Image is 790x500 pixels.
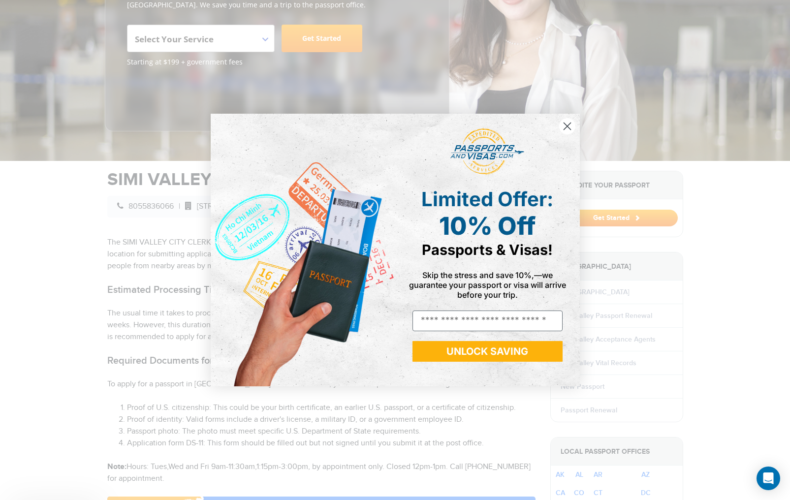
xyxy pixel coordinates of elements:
span: 10% Off [439,211,536,241]
button: UNLOCK SAVING [412,341,563,362]
span: Passports & Visas! [422,241,553,258]
img: de9cda0d-0715-46ca-9a25-073762a91ba7.png [211,114,395,386]
div: Open Intercom Messenger [757,467,780,490]
button: Close dialog [559,118,576,135]
span: Skip the stress and save 10%,—we guarantee your passport or visa will arrive before your trip. [409,270,566,300]
span: Limited Offer: [421,187,553,211]
img: passports and visas [450,128,524,175]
